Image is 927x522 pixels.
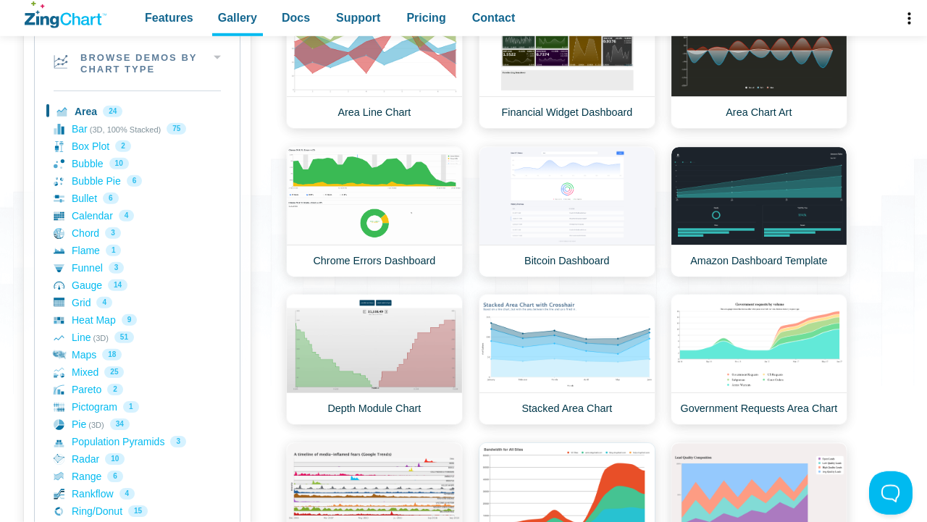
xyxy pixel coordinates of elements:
span: Features [145,8,193,28]
a: Amazon Dashboard Template [671,146,847,277]
span: Support [336,8,380,28]
a: Stacked Area Chart [479,294,655,425]
a: Chrome Errors Dashboard [286,146,463,277]
span: Docs [282,8,310,28]
h2: Browse Demos By Chart Type [35,33,240,91]
a: Depth Module Chart [286,294,463,425]
a: ZingChart Logo. Click to return to the homepage [25,1,106,28]
iframe: Toggle Customer Support [869,471,913,515]
span: Contact [472,8,516,28]
span: Pricing [406,8,445,28]
span: Gallery [218,8,257,28]
a: Government Requests Area Chart [671,294,847,425]
a: Bitcoin Dashboard [479,146,655,277]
